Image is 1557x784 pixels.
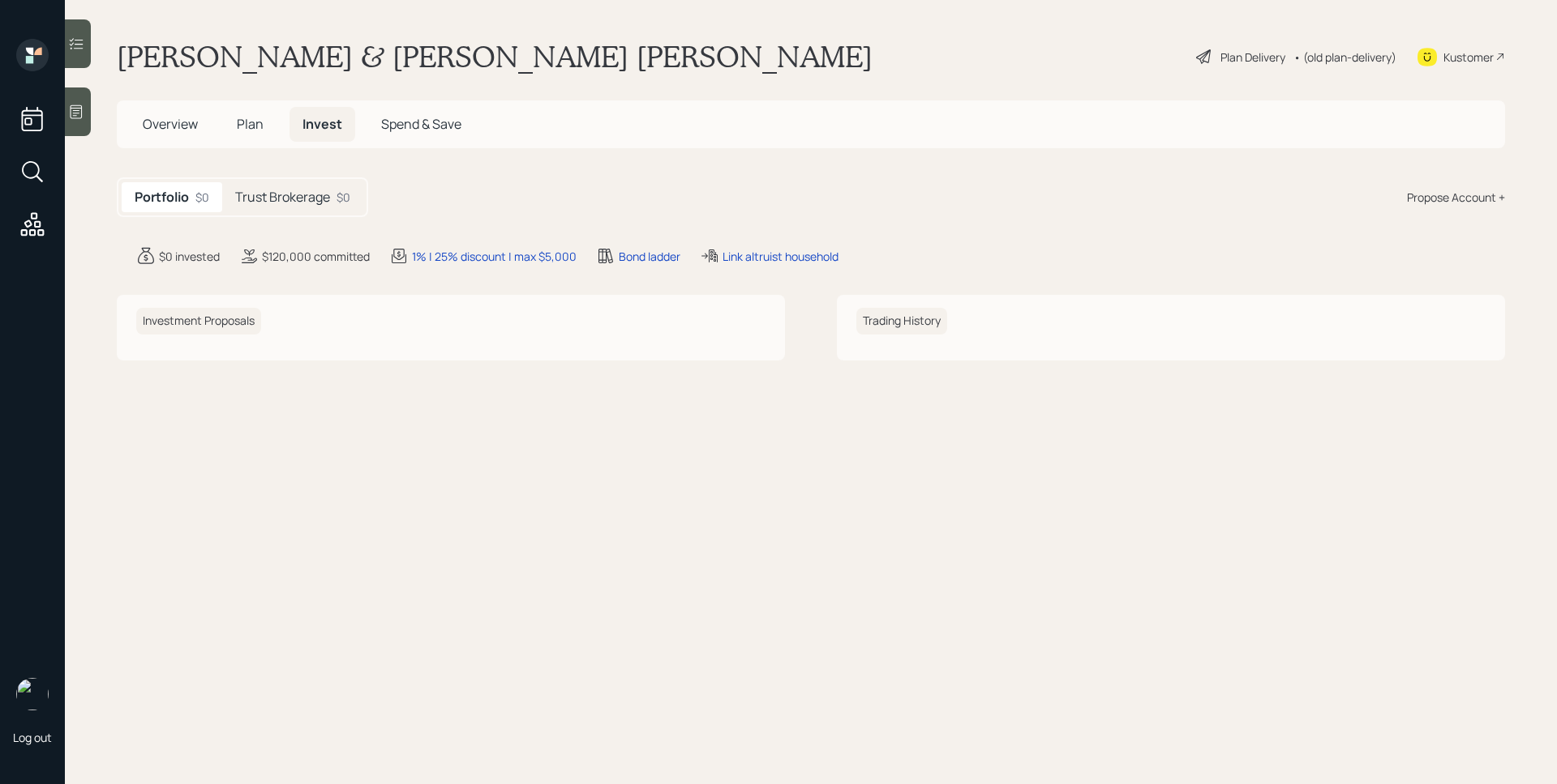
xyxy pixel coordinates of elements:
[1443,49,1494,66] div: Kustomer
[235,190,330,205] h5: Trust Brokerage
[13,730,52,745] div: Log out
[143,115,198,133] span: Overview
[619,248,680,265] div: Bond ladder
[135,190,189,205] h5: Portfolio
[381,115,461,133] span: Spend & Save
[159,248,220,265] div: $0 invested
[856,308,947,334] h6: Trading History
[337,189,350,206] div: $0
[117,39,873,75] h1: [PERSON_NAME] & [PERSON_NAME] [PERSON_NAME]
[16,678,49,710] img: james-distasi-headshot.png
[237,115,264,133] span: Plan
[136,308,261,334] h6: Investment Proposals
[195,189,209,206] div: $0
[723,248,839,265] div: Link altruist household
[412,248,577,265] div: 1% | 25% discount | max $5,000
[1220,49,1285,66] div: Plan Delivery
[1293,49,1396,66] div: • (old plan-delivery)
[1407,189,1505,206] div: Propose Account +
[262,248,370,265] div: $120,000 committed
[302,115,342,133] span: Invest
